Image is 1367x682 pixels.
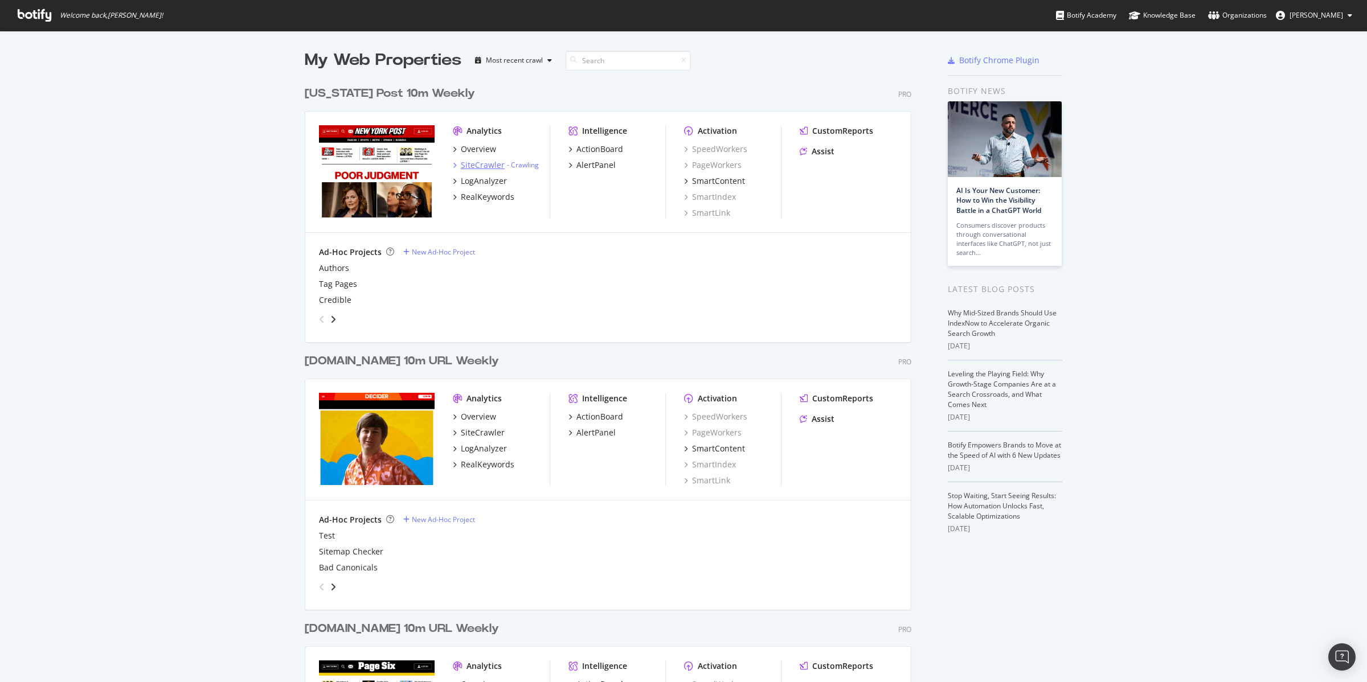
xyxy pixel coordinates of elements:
[461,191,514,203] div: RealKeywords
[568,411,623,422] a: ActionBoard
[576,159,616,171] div: AlertPanel
[453,159,539,171] a: SiteCrawler- Crawling
[568,427,616,438] a: AlertPanel
[698,660,737,672] div: Activation
[329,581,337,593] div: angle-right
[812,146,834,157] div: Assist
[305,85,480,102] a: [US_STATE] Post 10m Weekly
[684,143,747,155] div: SpeedWorkers
[1208,10,1267,21] div: Organizations
[948,440,1061,460] a: Botify Empowers Brands to Move at the Speed of AI with 6 New Updates
[470,51,556,69] button: Most recent crawl
[948,524,1062,534] div: [DATE]
[568,159,616,171] a: AlertPanel
[453,191,514,203] a: RealKeywords
[305,85,475,102] div: [US_STATE] Post 10m Weekly
[319,125,435,217] img: www.Nypost.com
[566,51,691,71] input: Search
[898,357,911,367] div: Pro
[956,221,1053,257] div: Consumers discover products through conversational interfaces like ChatGPT, not just search…
[466,125,502,137] div: Analytics
[319,262,349,274] a: Authors
[698,393,737,404] div: Activation
[461,159,505,171] div: SiteCrawler
[1129,10,1196,21] div: Knowledge Base
[684,159,742,171] a: PageWorkers
[319,546,383,557] a: Sitemap Checker
[461,143,496,155] div: Overview
[403,247,475,257] a: New Ad-Hoc Project
[305,353,504,369] a: [DOMAIN_NAME] 10m URL Weekly
[314,578,329,596] div: angle-left
[466,393,502,404] div: Analytics
[684,427,742,438] a: PageWorkers
[692,443,745,454] div: SmartContent
[60,11,163,20] span: Welcome back, [PERSON_NAME] !
[319,246,382,258] div: Ad-Hoc Projects
[314,310,329,328] div: angle-left
[412,247,475,257] div: New Ad-Hoc Project
[319,530,335,541] a: Test
[461,459,514,470] div: RealKeywords
[800,660,873,672] a: CustomReports
[948,491,1056,521] a: Stop Waiting, Start Seeing Results: How Automation Unlocks Fast, Scalable Optimizations
[684,191,736,203] a: SmartIndex
[319,562,378,573] a: Bad Canonicals
[319,278,357,290] a: Tag Pages
[959,55,1039,66] div: Botify Chrome Plugin
[319,294,351,306] a: Credible
[486,57,543,64] div: Most recent crawl
[800,125,873,137] a: CustomReports
[698,125,737,137] div: Activation
[812,393,873,404] div: CustomReports
[582,393,627,404] div: Intelligence
[305,621,499,637] div: [DOMAIN_NAME] 10m URL Weekly
[684,475,730,486] a: SmartLink
[507,160,539,170] div: -
[403,515,475,524] a: New Ad-Hoc Project
[812,660,873,672] div: CustomReports
[319,393,435,485] img: www.Decider.com
[453,427,505,438] a: SiteCrawler
[568,143,623,155] a: ActionBoard
[812,413,834,425] div: Assist
[956,186,1041,215] a: AI Is Your New Customer: How to Win the Visibility Battle in a ChatGPT World
[1056,10,1116,21] div: Botify Academy
[305,49,461,72] div: My Web Properties
[684,411,747,422] a: SpeedWorkers
[948,283,1062,295] div: Latest Blog Posts
[466,660,502,672] div: Analytics
[576,427,616,438] div: AlertPanel
[576,143,623,155] div: ActionBoard
[684,459,736,470] a: SmartIndex
[684,443,745,454] a: SmartContent
[453,443,507,454] a: LogAnalyzer
[948,412,1062,422] div: [DATE]
[453,143,496,155] a: Overview
[305,621,504,637] a: [DOMAIN_NAME] 10m URL Weekly
[948,55,1039,66] a: Botify Chrome Plugin
[800,413,834,425] a: Assist
[948,341,1062,351] div: [DATE]
[1267,6,1361,24] button: [PERSON_NAME]
[684,207,730,219] a: SmartLink
[898,89,911,99] div: Pro
[461,411,496,422] div: Overview
[812,125,873,137] div: CustomReports
[800,146,834,157] a: Assist
[461,427,505,438] div: SiteCrawler
[305,353,499,369] div: [DOMAIN_NAME] 10m URL Weekly
[453,175,507,187] a: LogAnalyzer
[948,85,1062,97] div: Botify news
